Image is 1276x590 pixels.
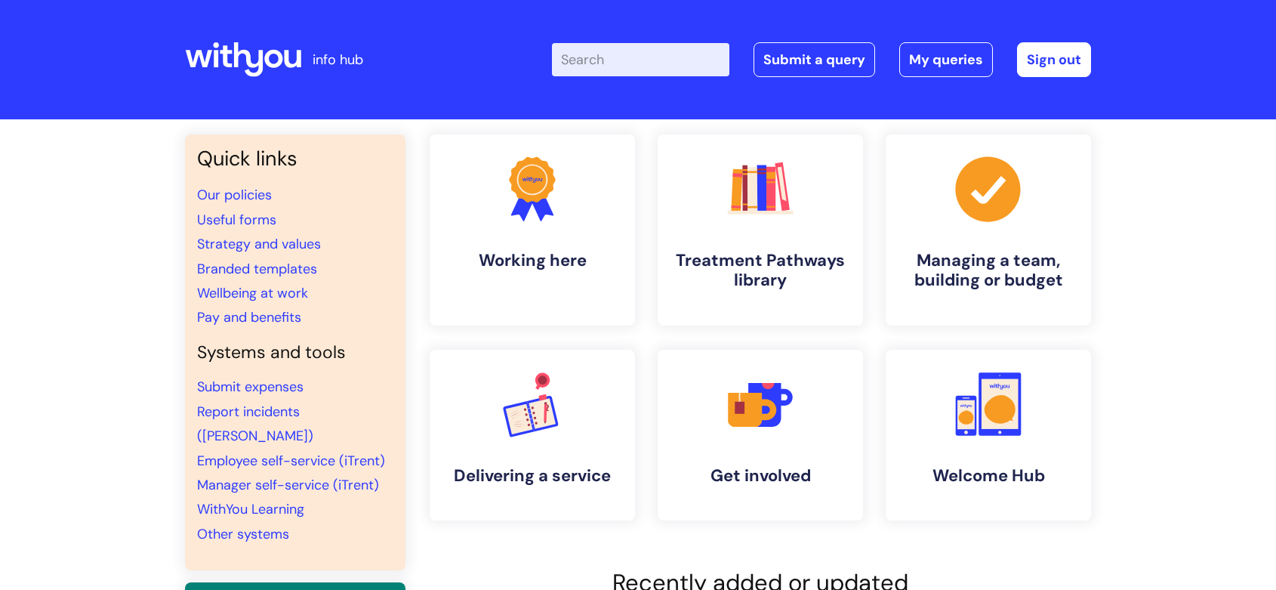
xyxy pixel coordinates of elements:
[313,48,363,72] p: info hub
[197,403,313,445] a: Report incidents ([PERSON_NAME])
[670,251,851,291] h4: Treatment Pathways library
[442,466,623,486] h4: Delivering a service
[430,350,635,520] a: Delivering a service
[886,134,1091,326] a: Managing a team, building or budget
[197,147,393,171] h3: Quick links
[658,134,863,326] a: Treatment Pathways library
[898,251,1079,291] h4: Managing a team, building or budget
[754,42,875,77] a: Submit a query
[197,342,393,363] h4: Systems and tools
[430,134,635,326] a: Working here
[442,251,623,270] h4: Working here
[197,308,301,326] a: Pay and benefits
[197,186,272,204] a: Our policies
[197,500,304,518] a: WithYou Learning
[552,42,1091,77] div: | -
[197,452,385,470] a: Employee self-service (iTrent)
[1017,42,1091,77] a: Sign out
[197,378,304,396] a: Submit expenses
[197,525,289,543] a: Other systems
[899,42,993,77] a: My queries
[658,350,863,520] a: Get involved
[886,350,1091,520] a: Welcome Hub
[197,211,276,229] a: Useful forms
[197,284,308,302] a: Wellbeing at work
[197,476,379,494] a: Manager self-service (iTrent)
[670,466,851,486] h4: Get involved
[552,43,729,76] input: Search
[197,260,317,278] a: Branded templates
[197,235,321,253] a: Strategy and values
[898,466,1079,486] h4: Welcome Hub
